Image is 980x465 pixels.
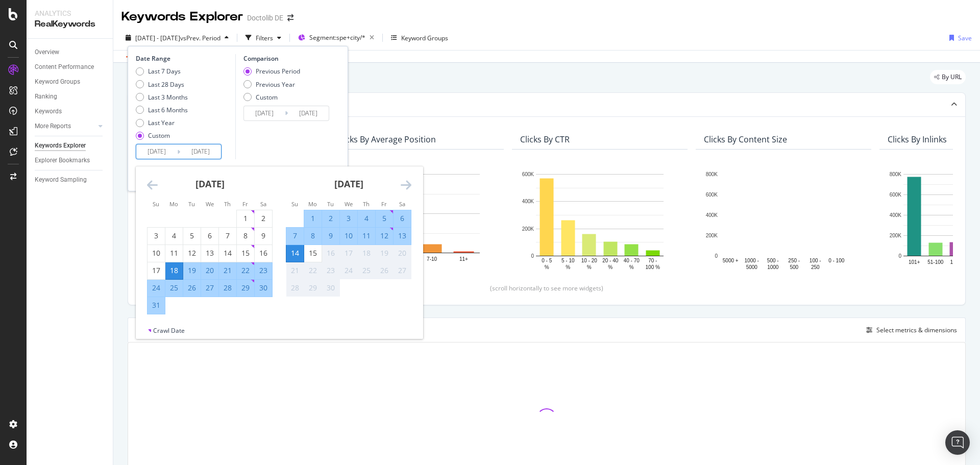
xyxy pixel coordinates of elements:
[255,265,272,276] div: 23
[286,279,304,297] td: Not available. Sunday, September 28, 2025
[256,93,278,102] div: Custom
[148,244,165,262] td: Choose Sunday, August 10, 2025 as your check-in date. It’s available.
[790,264,798,270] text: 500
[165,283,183,293] div: 25
[376,210,394,227] td: Selected. Friday, September 5, 2025
[195,178,225,190] strong: [DATE]
[256,67,300,76] div: Previous Period
[165,244,183,262] td: Choose Monday, August 11, 2025 as your check-in date. It’s available.
[890,233,902,238] text: 200K
[219,248,236,258] div: 14
[148,131,170,140] div: Custom
[237,244,255,262] td: Choose Friday, August 15, 2025 as your check-in date. It’s available.
[237,227,255,244] td: Choose Friday, August 8, 2025 as your check-in date. It’s available.
[888,134,947,144] div: Clicks By Inlinks
[243,93,300,102] div: Custom
[942,74,962,80] span: By URL
[35,62,94,72] div: Content Performance
[153,200,159,208] small: Su
[148,300,165,310] div: 31
[286,248,304,258] div: 14
[294,30,378,46] button: Segment:spe+city/*
[376,213,393,224] div: 5
[545,264,549,270] text: %
[35,121,71,132] div: More Reports
[304,227,322,244] td: Selected. Monday, September 8, 2025
[241,30,285,46] button: Filters
[706,192,718,198] text: 600K
[394,262,411,279] td: Not available. Saturday, September 27, 2025
[136,80,188,89] div: Last 28 Days
[206,200,214,208] small: We
[704,134,787,144] div: Clicks By Content Size
[304,262,322,279] td: Not available. Monday, September 22, 2025
[322,262,340,279] td: Not available. Tuesday, September 23, 2025
[746,264,758,270] text: 5000
[286,283,304,293] div: 28
[136,93,188,102] div: Last 3 Months
[340,248,357,258] div: 17
[945,430,970,455] div: Open Intercom Messenger
[394,213,411,224] div: 6
[140,284,953,292] div: (scroll horizontally to see more widgets)
[334,178,363,190] strong: [DATE]
[255,213,272,224] div: 2
[602,258,619,263] text: 20 - 40
[358,227,376,244] td: Selected. Thursday, September 11, 2025
[358,231,375,241] div: 11
[767,264,779,270] text: 1000
[358,262,376,279] td: Not available. Thursday, September 25, 2025
[247,13,283,23] div: Doctolib DE
[401,179,411,191] div: Move forward to switch to the next month.
[256,34,273,42] div: Filters
[35,77,106,87] a: Keyword Groups
[340,231,357,241] div: 10
[148,297,165,314] td: Selected. Sunday, August 31, 2025
[376,262,394,279] td: Not available. Friday, September 26, 2025
[201,227,219,244] td: Choose Wednesday, August 6, 2025 as your check-in date. It’s available.
[148,227,165,244] td: Choose Sunday, August 3, 2025 as your check-in date. It’s available.
[322,248,339,258] div: 16
[256,80,295,89] div: Previous Year
[255,279,273,297] td: Selected. Saturday, August 30, 2025
[304,213,322,224] div: 1
[566,264,570,270] text: %
[136,131,188,140] div: Custom
[287,14,293,21] div: arrow-right-arrow-left
[745,258,759,263] text: 1000 -
[376,231,393,241] div: 12
[358,248,375,258] div: 18
[219,231,236,241] div: 7
[165,262,183,279] td: Selected as start date. Monday, August 18, 2025
[304,279,322,297] td: Not available. Monday, September 29, 2025
[322,231,339,241] div: 9
[35,140,86,151] div: Keywords Explorer
[165,227,183,244] td: Choose Monday, August 4, 2025 as your check-in date. It’s available.
[260,200,266,208] small: Sa
[376,265,393,276] div: 26
[237,248,254,258] div: 15
[35,155,106,166] a: Explorer Bookmarks
[148,248,165,258] div: 10
[219,283,236,293] div: 28
[219,244,237,262] td: Choose Thursday, August 14, 2025 as your check-in date. It’s available.
[291,200,298,208] small: Su
[148,67,181,76] div: Last 7 Days
[286,265,304,276] div: 21
[255,244,273,262] td: Choose Saturday, August 16, 2025 as your check-in date. It’s available.
[394,227,411,244] td: Selected. Saturday, September 13, 2025
[35,91,106,102] a: Ranking
[136,166,423,326] div: Calendar
[304,283,322,293] div: 29
[165,248,183,258] div: 11
[136,54,233,63] div: Date Range
[810,258,821,263] text: 100 -
[148,231,165,241] div: 3
[363,200,370,208] small: Th
[648,258,657,263] text: 70 -
[394,248,411,258] div: 20
[304,248,322,258] div: 15
[561,258,575,263] text: 5 - 10
[237,265,254,276] div: 22
[399,200,405,208] small: Sa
